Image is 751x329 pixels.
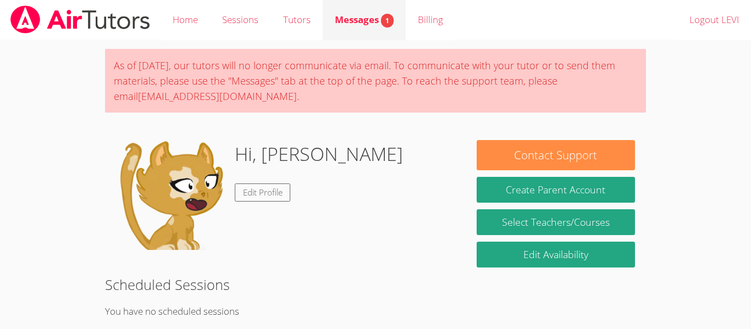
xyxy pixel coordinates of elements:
a: Edit Availability [477,242,635,267]
img: default.png [116,140,226,250]
button: Create Parent Account [477,177,635,203]
h2: Scheduled Sessions [105,274,646,295]
h1: Hi, [PERSON_NAME] [235,140,403,168]
a: Select Teachers/Courses [477,209,635,235]
div: As of [DATE], our tutors will no longer communicate via email. To communicate with your tutor or ... [105,49,646,113]
span: Messages [335,13,394,26]
p: You have no scheduled sessions [105,304,646,320]
img: airtutors_banner-c4298cdbf04f3fff15de1276eac7730deb9818008684d7c2e4769d2f7ddbe033.png [9,5,151,34]
button: Contact Support [477,140,635,170]
a: Edit Profile [235,183,291,202]
span: 1 [381,14,394,27]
